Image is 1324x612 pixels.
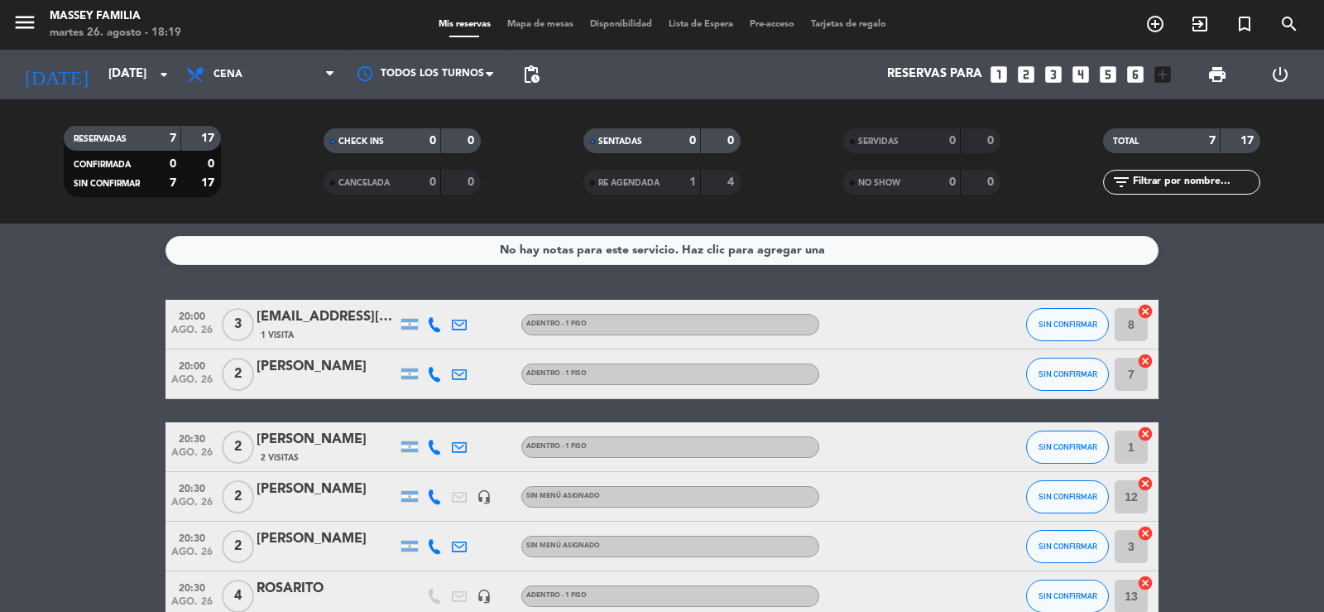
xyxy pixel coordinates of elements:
span: ago. 26 [171,447,213,466]
span: 2 [222,358,254,391]
span: SIN CONFIRMAR [74,180,140,188]
span: 20:30 [171,428,213,447]
strong: 7 [170,177,176,189]
span: CONFIRMADA [74,161,131,169]
i: add_circle_outline [1145,14,1165,34]
i: looks_4 [1070,64,1091,85]
span: 20:30 [171,478,213,497]
i: cancel [1137,475,1154,492]
span: Reservas para [887,67,982,82]
span: 20:30 [171,528,213,547]
span: Regístrate ahora [7,161,89,174]
span: RE AGENDADA [598,179,660,187]
span: pending_actions [521,65,541,84]
div: LOG OUT [1249,50,1312,99]
button: SIN CONFIRMAR [1026,431,1109,464]
span: 3 [222,308,254,341]
button: SIN CONFIRMAR [1026,358,1109,391]
span: SIN CONFIRMAR [1039,320,1097,329]
i: cancel [1137,303,1154,320]
i: arrow_drop_down [154,65,174,84]
i: looks_one [988,64,1010,85]
span: Iniciar sesión [7,133,71,146]
span: Regístrate con Facebook [69,206,192,219]
strong: 1 [689,176,696,188]
span: Pre-acceso [741,20,803,29]
span: Cena [213,69,242,80]
strong: 0 [429,135,436,147]
input: Filtrar por nombre... [1131,173,1259,191]
div: martes 26. agosto - 18:19 [50,25,181,41]
span: SENTADAS [598,137,642,146]
span: print [1207,65,1227,84]
span: SIN CONFIRMAR [1039,591,1097,600]
button: SIN CONFIRMAR [1026,530,1109,563]
span: Adentro - 1 Piso [526,443,587,450]
span: 2 Visitas [261,451,299,465]
i: looks_5 [1097,64,1119,85]
img: Facebook [7,206,69,219]
i: looks_6 [1125,64,1146,85]
i: filter_list [1111,172,1131,192]
span: Regístrate ahora [7,148,89,161]
i: [DATE] [12,56,100,93]
strong: 17 [201,133,218,144]
strong: 0 [727,135,737,147]
span: NO SHOW [858,179,900,187]
div: MASSEY FAMILIA [50,8,181,25]
span: SIN CONFIRMAR [1039,492,1097,501]
strong: 0 [987,176,997,188]
i: menu [12,10,37,35]
img: Apple [7,243,48,256]
i: headset_mic [477,489,492,504]
span: CHECK INS [338,137,384,146]
span: 20:00 [171,355,213,374]
span: Regístrate con Apple [48,243,151,255]
span: RESERVADAS [74,135,127,143]
i: looks_two [1015,64,1037,85]
span: 2 [222,431,254,464]
span: ago. 26 [171,547,213,566]
strong: 0 [949,176,956,188]
button: SIN CONFIRMAR [1026,308,1109,341]
i: exit_to_app [1190,14,1210,34]
strong: 7 [1209,135,1216,147]
span: Adentro - 1 Piso [526,592,587,599]
strong: 0 [429,176,436,188]
strong: 0 [987,135,997,147]
span: 2 [222,480,254,513]
span: Regístrate con Google [55,188,165,200]
strong: 0 [468,176,477,188]
i: cancel [1137,426,1154,442]
div: [PERSON_NAME] [257,429,397,451]
span: Lista de Espera [660,20,741,29]
span: Regístrate con Email [47,224,150,237]
span: cashback [152,103,201,117]
button: menu [12,10,37,41]
span: CANCELADA [338,179,390,187]
strong: 7 [170,133,176,144]
strong: 0 [949,135,956,147]
i: cancel [1137,575,1154,591]
span: 20:30 [171,577,213,596]
span: Disponibilidad [582,20,660,29]
i: add_box [1152,64,1173,85]
strong: 0 [170,158,176,170]
div: [PERSON_NAME] [257,528,397,550]
i: turned_in_not [1235,14,1254,34]
strong: 0 [468,135,477,147]
span: 2 [222,530,254,563]
strong: 0 [689,135,696,147]
span: ago. 26 [171,325,213,344]
div: ROSARITO [257,578,397,600]
span: SIN CONFIRMAR [1039,442,1097,451]
i: cancel [1137,353,1154,369]
img: Google [7,188,55,201]
span: Bono de bienvenida de 15€! [13,118,162,132]
span: Sin menú asignado [526,493,600,499]
strong: 17 [201,177,218,189]
span: Adentro - 1 Piso [526,320,587,327]
i: power_settings_new [1270,65,1290,84]
button: SIN CONFIRMAR [1026,480,1109,513]
strong: 0 [208,158,218,170]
